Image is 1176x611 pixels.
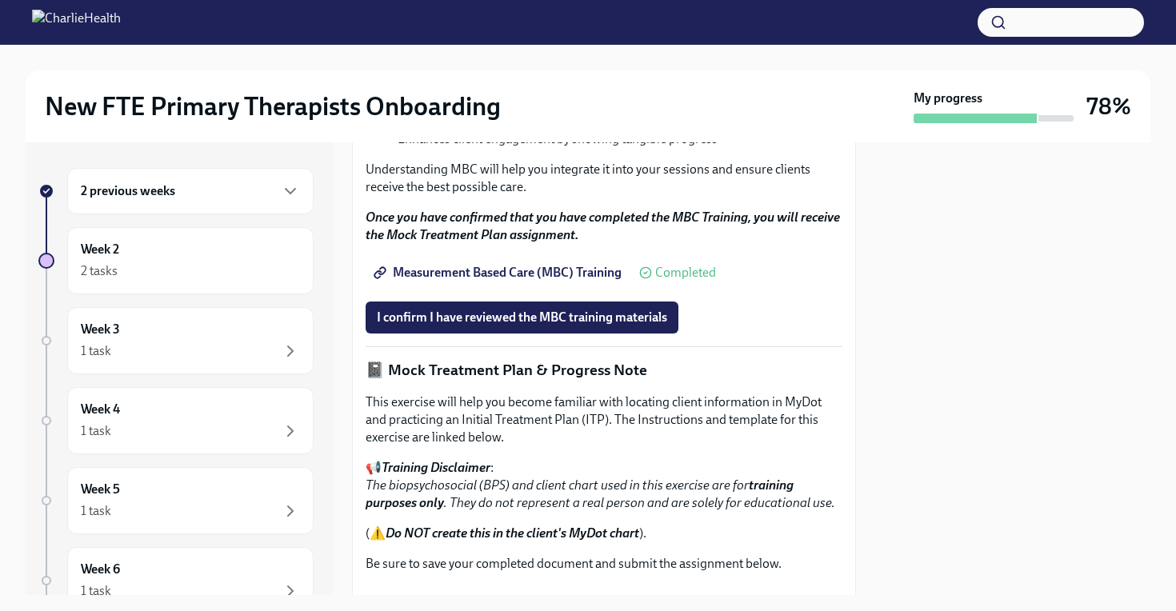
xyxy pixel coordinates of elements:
span: I confirm I have reviewed the MBC training materials [377,309,667,325]
a: Week 41 task [38,387,314,454]
img: CharlieHealth [32,10,121,35]
div: 1 task [81,342,111,360]
a: Measurement Based Care (MBC) Training [366,257,633,289]
strong: training purposes only [366,477,794,510]
div: 1 task [81,422,111,440]
em: The biopsychosocial (BPS) and client chart used in this exercise are for . They do not represent ... [366,477,835,510]
strong: Once you have confirmed that you have completed the MBC Training, you will receive the Mock Treat... [366,210,840,242]
strong: Do NOT create this in the client's MyDot chart [386,525,639,541]
div: 2 tasks [81,262,118,280]
div: 2 previous weeks [67,168,314,214]
p: This exercise will help you become familiar with locating client information in MyDot and practic... [366,393,842,446]
span: Completed [614,595,675,608]
span: Measurement Based Care (MBC) Training [377,265,622,281]
a: Week 31 task [38,307,314,374]
h6: Week 3 [81,321,120,338]
p: 📢 : [366,459,842,512]
a: Week 22 tasks [38,227,314,294]
h6: Week 5 [81,481,120,498]
div: 1 task [81,502,111,520]
h2: New FTE Primary Therapists Onboarding [45,90,501,122]
a: Week 51 task [38,467,314,534]
p: (⚠️ ). [366,525,842,542]
span: Completed [655,266,716,279]
strong: My progress [914,90,982,107]
p: Understanding MBC will help you integrate it into your sessions and ensure clients receive the be... [366,161,842,196]
p: Be sure to save your completed document and submit the assignment below. [366,555,842,573]
h6: Week 6 [81,561,120,578]
div: 1 task [81,582,111,600]
h6: Week 4 [81,401,120,418]
h6: 2 previous weeks [81,182,175,200]
h6: Week 2 [81,241,119,258]
strong: Training Disclaimer [382,460,490,475]
h3: 78% [1086,92,1131,121]
p: 📓 Mock Treatment Plan & Progress Note [366,360,842,381]
button: I confirm I have reviewed the MBC training materials [366,302,678,333]
span: Onboarding Mock Treatment Plan [377,593,581,609]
